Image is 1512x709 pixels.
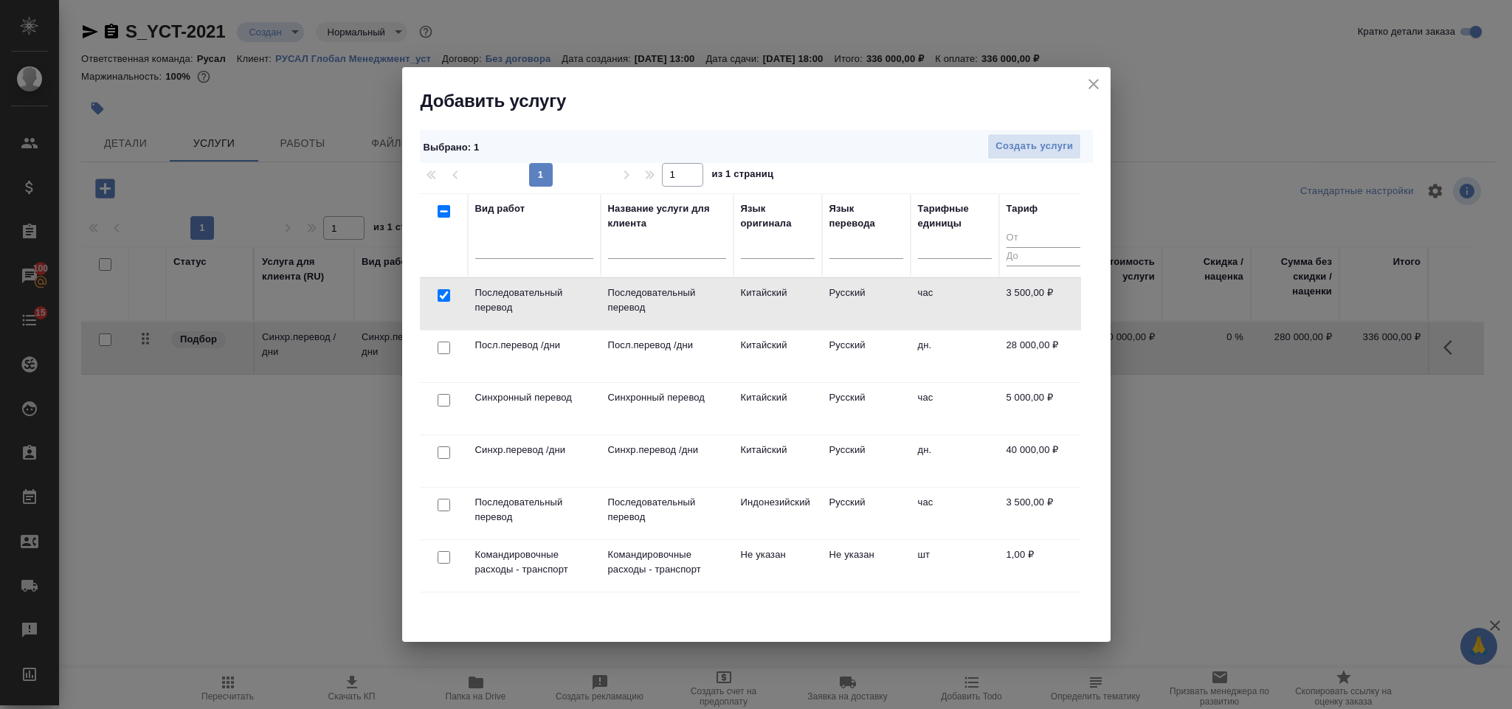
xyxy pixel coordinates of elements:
[475,443,593,457] p: Синхр.перевод /дни
[608,495,726,525] p: Последовательный перевод
[1007,229,1080,248] input: От
[999,278,1088,330] td: 3 500,00 ₽
[999,383,1088,435] td: 5 000,00 ₽
[741,201,815,231] div: Язык оригинала
[733,383,822,435] td: Китайский
[822,331,911,382] td: Русский
[911,435,999,487] td: дн.
[608,547,726,577] p: Командировочные расходы - транспорт
[911,540,999,592] td: шт
[475,201,525,216] div: Вид работ
[421,89,1111,113] h2: Добавить услугу
[712,165,774,187] span: из 1 страниц
[1083,73,1105,95] button: close
[733,331,822,382] td: Китайский
[475,390,593,405] p: Синхронный перевод
[608,443,726,457] p: Синхр.перевод /дни
[475,338,593,353] p: Посл.перевод /дни
[911,331,999,382] td: дн.
[1007,201,1038,216] div: Тариф
[822,383,911,435] td: Русский
[733,488,822,539] td: Индонезийский
[987,134,1081,159] button: Создать услуги
[475,547,593,577] p: Командировочные расходы - транспорт
[822,278,911,330] td: Русский
[424,142,480,153] span: Выбрано : 1
[475,286,593,315] p: Последовательный перевод
[733,435,822,487] td: Китайский
[999,331,1088,382] td: 28 000,00 ₽
[733,278,822,330] td: Китайский
[918,201,992,231] div: Тарифные единицы
[822,540,911,592] td: Не указан
[995,138,1073,155] span: Создать услуги
[911,488,999,539] td: час
[733,540,822,592] td: Не указан
[822,488,911,539] td: Русский
[608,390,726,405] p: Синхронный перевод
[999,488,1088,539] td: 3 500,00 ₽
[911,383,999,435] td: час
[608,286,726,315] p: Последовательный перевод
[999,435,1088,487] td: 40 000,00 ₽
[822,435,911,487] td: Русский
[475,495,593,525] p: Последовательный перевод
[1007,247,1080,266] input: До
[608,201,726,231] div: Название услуги для клиента
[608,338,726,353] p: Посл.перевод /дни
[829,201,903,231] div: Язык перевода
[999,540,1088,592] td: 1,00 ₽
[911,278,999,330] td: час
